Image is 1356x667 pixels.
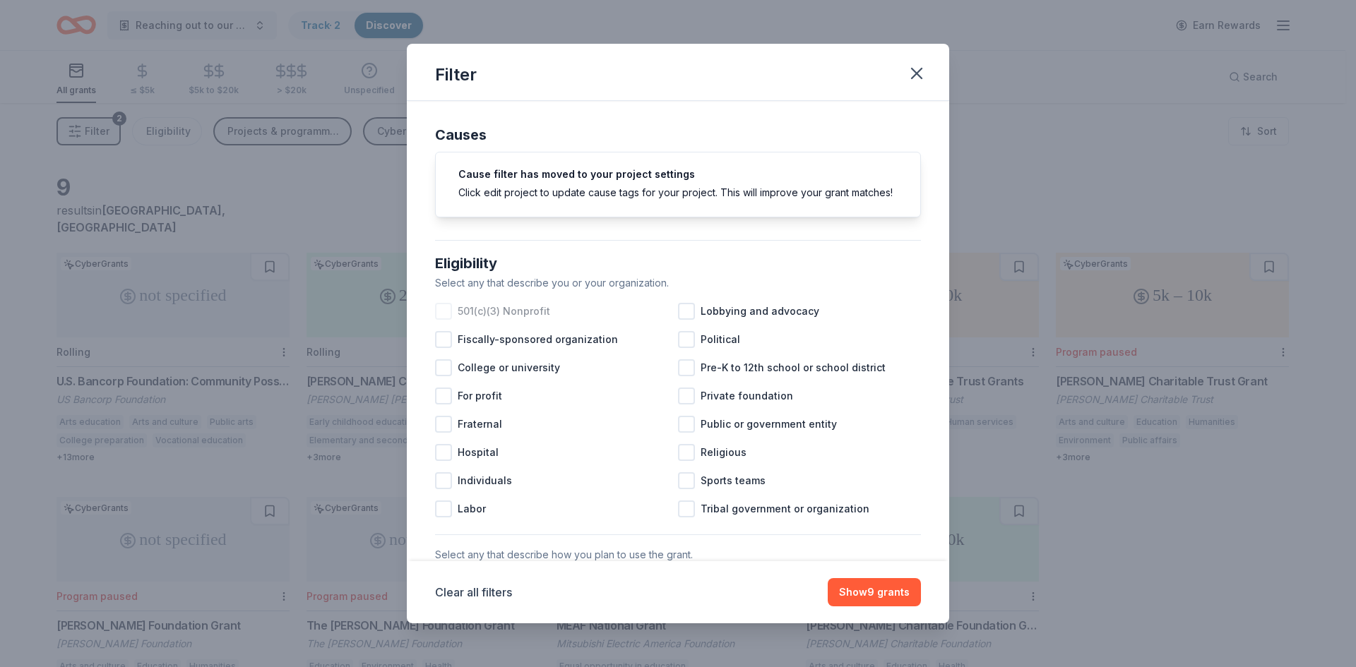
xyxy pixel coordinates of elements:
div: Select any that describe how you plan to use the grant. [435,546,921,563]
span: Tribal government or organization [701,500,869,517]
button: Show9 grants [828,578,921,606]
h5: Cause filter has moved to your project settings [458,169,898,179]
span: Pre-K to 12th school or school district [701,359,886,376]
span: Fraternal [458,416,502,433]
div: Click edit project to update cause tags for your project. This will improve your grant matches! [458,185,898,200]
button: Clear all filters [435,584,512,601]
div: Causes [435,124,921,146]
span: Labor [458,500,486,517]
span: Lobbying and advocacy [701,303,819,320]
span: College or university [458,359,560,376]
div: Select any that describe you or your organization. [435,275,921,292]
span: Religious [701,444,747,461]
span: Hospital [458,444,499,461]
div: Filter [435,64,477,86]
span: For profit [458,387,502,404]
span: Individuals [458,472,512,489]
span: Public or government entity [701,416,837,433]
span: 501(c)(3) Nonprofit [458,303,550,320]
span: Private foundation [701,387,793,404]
div: Eligibility [435,252,921,275]
span: Political [701,331,740,348]
span: Fiscally-sponsored organization [458,331,618,348]
span: Sports teams [701,472,766,489]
